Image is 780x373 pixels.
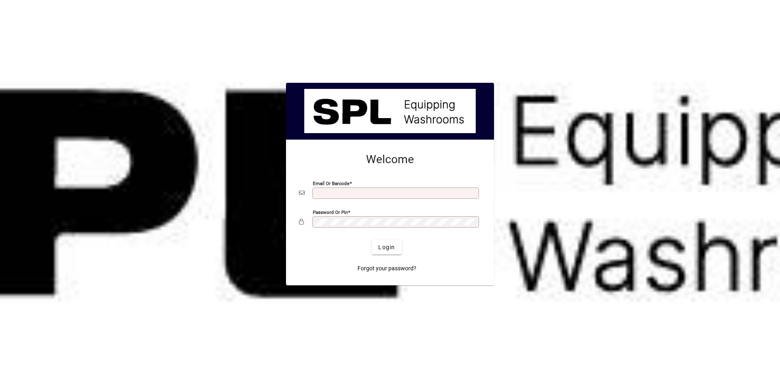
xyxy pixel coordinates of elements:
[313,209,348,215] mat-label: Password or Pin
[372,240,401,254] button: Login
[313,181,349,186] mat-label: Email or Barcode
[357,264,416,273] span: Forgot your password?
[378,243,395,252] span: Login
[299,153,481,166] h2: Welcome
[354,261,420,276] a: Forgot your password?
